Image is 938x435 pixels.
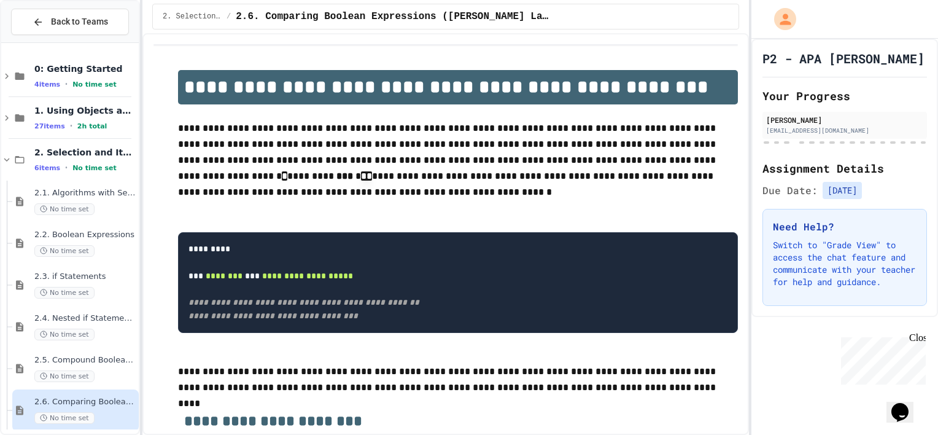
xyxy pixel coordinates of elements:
[34,412,95,424] span: No time set
[72,164,117,172] span: No time set
[72,80,117,88] span: No time set
[34,230,136,240] span: 2.2. Boolean Expressions
[34,147,136,158] span: 2. Selection and Iteration
[34,313,136,324] span: 2.4. Nested if Statements
[51,15,108,28] span: Back to Teams
[34,245,95,257] span: No time set
[766,126,923,135] div: [EMAIL_ADDRESS][DOMAIN_NAME]
[766,114,923,125] div: [PERSON_NAME]
[34,203,95,215] span: No time set
[227,12,231,22] span: /
[34,287,95,299] span: No time set
[34,370,95,382] span: No time set
[773,219,917,234] h3: Need Help?
[5,5,85,78] div: Chat with us now!Close
[34,122,65,130] span: 27 items
[34,80,60,88] span: 4 items
[823,182,862,199] span: [DATE]
[34,272,136,282] span: 2.3. if Statements
[886,386,926,423] iframe: chat widget
[762,50,924,67] h1: P2 - APA [PERSON_NAME]
[163,12,222,22] span: 2. Selection and Iteration
[761,5,799,33] div: My Account
[77,122,107,130] span: 2h total
[65,79,68,89] span: •
[70,121,72,131] span: •
[34,63,136,74] span: 0: Getting Started
[836,332,926,385] iframe: chat widget
[34,105,136,116] span: 1. Using Objects and Methods
[236,9,550,24] span: 2.6. Comparing Boolean Expressions (De Morgan’s Laws)
[65,163,68,173] span: •
[762,87,927,104] h2: Your Progress
[762,183,818,198] span: Due Date:
[34,164,60,172] span: 6 items
[34,188,136,198] span: 2.1. Algorithms with Selection and Repetition
[34,397,136,407] span: 2.6. Comparing Boolean Expressions ([PERSON_NAME] Laws)
[762,160,927,177] h2: Assignment Details
[34,355,136,366] span: 2.5. Compound Boolean Expressions
[773,239,917,288] p: Switch to "Grade View" to access the chat feature and communicate with your teacher for help and ...
[34,329,95,340] span: No time set
[11,9,129,35] button: Back to Teams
